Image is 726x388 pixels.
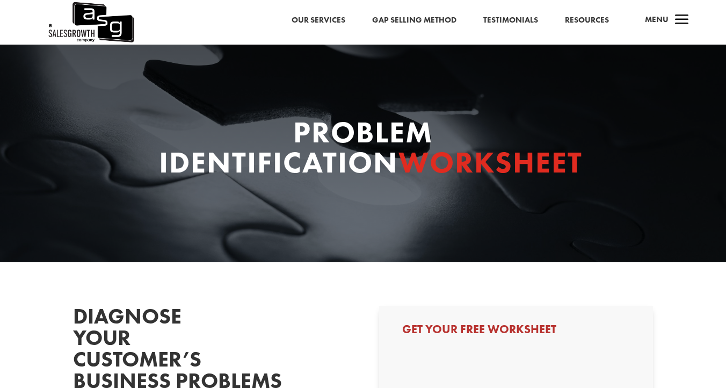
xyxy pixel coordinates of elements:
[483,13,538,27] a: Testimonials
[402,324,630,341] h3: Get Your Free Worksheet
[645,14,669,25] span: Menu
[398,143,583,182] span: Worksheet
[565,13,609,27] a: Resources
[372,13,456,27] a: Gap Selling Method
[159,117,567,183] h1: Problem Identification
[292,13,345,27] a: Our Services
[671,10,693,31] span: a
